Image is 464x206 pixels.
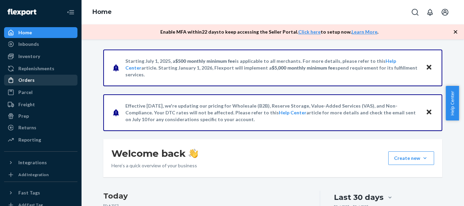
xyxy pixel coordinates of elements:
a: Parcel [4,87,77,98]
button: Close Navigation [64,5,77,19]
div: Add Integration [18,172,49,177]
div: Reporting [18,136,41,143]
a: Reporting [4,134,77,145]
div: Inbounds [18,41,39,48]
img: Flexport logo [7,9,36,16]
a: Returns [4,122,77,133]
p: Starting July 1, 2025, a is applicable to all merchants. For more details, please refer to this a... [125,58,419,78]
a: Inbounds [4,39,77,50]
button: Create new [388,151,434,165]
div: Orders [18,77,35,83]
button: Open notifications [423,5,437,19]
div: Freight [18,101,35,108]
span: $5,000 monthly minimum fee [272,65,335,71]
a: Learn More [352,29,377,35]
a: Orders [4,75,77,86]
a: Home [92,8,112,16]
div: Fast Tags [18,189,40,196]
span: $500 monthly minimum fee [175,58,235,64]
button: Integrations [4,157,77,168]
button: Close [425,108,433,117]
ol: breadcrumbs [87,2,117,22]
button: Open Search Box [408,5,422,19]
a: Add Integration [4,171,77,179]
p: Enable MFA within 22 days to keep accessing the Seller Portal. to setup now. . [160,29,378,35]
img: hand-wave emoji [189,149,198,158]
p: Effective [DATE], we're updating our pricing for Wholesale (B2B), Reserve Storage, Value-Added Se... [125,102,419,123]
a: Prep [4,111,77,121]
a: Home [4,27,77,38]
div: Last 30 days [334,192,383,203]
div: Parcel [18,89,33,96]
a: Inventory [4,51,77,62]
a: Help Center [279,110,306,115]
a: Replenishments [4,63,77,74]
div: Home [18,29,32,36]
div: Prep [18,113,29,119]
div: Replenishments [18,65,54,72]
div: Integrations [18,159,47,166]
button: Fast Tags [4,187,77,198]
button: Help Center [446,86,459,120]
p: Here’s a quick overview of your business [111,162,198,169]
button: Open account menu [438,5,452,19]
h1: Welcome back [111,147,198,160]
div: Returns [18,124,36,131]
button: Close [425,63,433,73]
h3: Today [103,191,306,202]
div: Inventory [18,53,40,60]
a: Freight [4,99,77,110]
a: Click here [298,29,321,35]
